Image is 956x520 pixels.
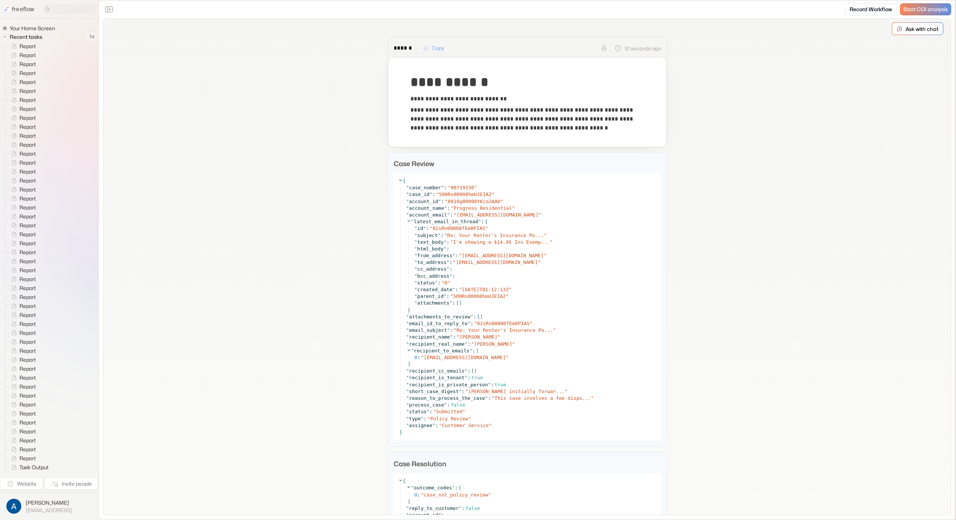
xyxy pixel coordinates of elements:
span: " [447,212,450,218]
span: account_name [409,205,444,211]
span: recipient_name [409,334,450,340]
span: 0 [444,280,447,286]
span: attachments [417,300,449,306]
a: Your Home Screen [2,25,58,32]
a: Report [5,302,39,311]
span: : [447,293,450,299]
span: " [438,233,441,238]
span: " [441,280,444,286]
span: Task Output [18,473,51,480]
span: " [448,185,451,190]
span: short_case_digest [409,389,459,394]
span: Report [18,159,38,166]
a: Report [5,105,39,113]
p: freeflow [12,5,34,14]
span: " [423,225,426,231]
span: " [444,233,447,238]
span: [DATE]T01:12:13Z [462,287,509,292]
a: Report [5,320,39,328]
span: Start COI analysis [903,6,948,13]
span: " [411,219,414,224]
span: : [447,246,450,252]
span: " [415,246,418,252]
a: Task Output [5,463,52,472]
span: " [454,212,457,218]
span: " [441,185,444,190]
span: Report [18,114,38,122]
span: true [471,375,483,380]
span: : [468,341,471,347]
a: Report [5,275,39,284]
span: " [415,287,418,292]
span: Report [18,311,38,319]
span: to_address [417,259,446,265]
span: " [406,205,409,211]
span: " [406,192,409,197]
span: Report [18,141,38,149]
p: 51 seconds ago [625,44,661,52]
span: Report [18,401,38,408]
span: " [444,239,447,245]
span: " [415,253,418,258]
a: Report [5,96,39,105]
span: " [478,219,481,224]
span: : [450,212,453,218]
span: " [506,293,509,299]
span: Report [18,428,38,435]
span: email_subject [409,327,447,333]
span: } [408,307,411,313]
span: " [465,341,468,347]
span: attachments_to_review [409,314,470,320]
span: Report [18,446,38,453]
p: Ask with chat [906,25,938,33]
span: Report [18,455,38,462]
span: Report [18,231,38,238]
span: : [444,185,447,190]
span: " [459,253,462,258]
span: : [481,218,484,225]
span: " [465,375,468,380]
span: " [447,259,450,265]
span: " [415,280,418,286]
span: Report [18,186,38,193]
span: cc_address [417,266,446,272]
span: Progress Residential [454,205,512,211]
a: Report [5,284,39,293]
span: " [450,293,453,299]
a: Report [5,382,39,391]
span: recipient_is_tenant [409,375,465,380]
span: " [406,199,409,204]
span: : [449,259,452,265]
span: " [492,192,495,197]
span: case_number [409,185,441,190]
span: : [472,348,475,354]
span: [EMAIL_ADDRESS][DOMAIN_NAME] [457,212,538,218]
a: Report [5,400,39,409]
a: Report [5,373,39,382]
span: " [415,300,418,306]
span: Report [18,302,38,310]
span: " [509,287,512,292]
span: email_id_to_reply_to [409,321,468,326]
a: Report [5,69,39,78]
a: Report [5,140,39,149]
a: Report [5,78,39,87]
a: Report [5,158,39,167]
span: " [530,321,533,326]
span: : [449,266,452,272]
span: Report [18,329,38,337]
a: Report [5,355,39,364]
span: " [544,233,547,238]
a: Task Output [5,472,52,481]
span: " [450,239,453,245]
a: Report [5,60,39,69]
span: I'm showing a $14.95 Ins Exemp... [453,239,549,245]
span: : [468,368,471,374]
span: : [455,253,458,258]
span: Report [18,150,38,158]
a: Start COI analysis [900,3,951,15]
span: [PERSON_NAME] [26,499,72,507]
span: Report [18,293,38,301]
button: Recent tasks [2,32,45,41]
a: Report [5,445,39,454]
